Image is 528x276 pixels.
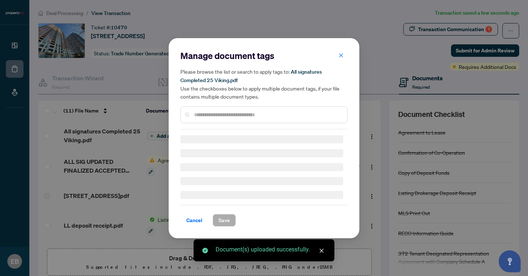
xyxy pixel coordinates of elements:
span: All signatures Completed 25 Viking.pdf [180,69,322,84]
span: close [338,52,344,58]
button: Open asap [499,250,521,272]
button: Save [213,214,236,227]
span: Cancel [186,214,202,226]
h5: Please browse the list or search to apply tags to: Use the checkboxes below to apply multiple doc... [180,67,348,100]
button: Cancel [180,214,208,227]
span: close [319,248,324,253]
div: Document(s) uploaded successfully. [216,245,326,254]
a: Close [318,247,326,255]
h2: Manage document tags [180,50,348,62]
span: check-circle [202,248,208,253]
